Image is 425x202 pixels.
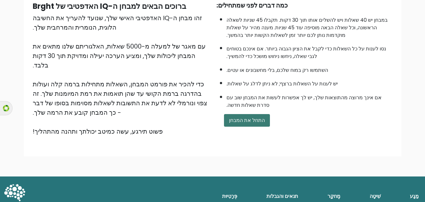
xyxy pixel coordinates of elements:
[33,1,186,11] font: ברוכים הבאים למבחן ה-IQ האדפטיבי של Brght
[33,42,206,70] font: עם מאגר של למעלה מ-5000 שאלות, האלגוריתם שלנו מתאים את המבחן ליכולות שלך, ומציע הערכה יעילה ומדוי...
[222,193,237,200] font: פְּרָטִיוּת
[224,114,270,127] button: התחל את המבחן
[226,80,338,87] font: יש לענות על השאלות ברצף; לא ניתן לדלג על שאלות.
[266,193,298,200] font: תנאים והגבלות
[33,14,202,32] font: זהו מבחן ה-IQ האדפטיבי האישי שלך, שנועד להעריך את החשיבה הלוגית, הנומרית והמרחבית שלך.
[33,80,207,117] font: כדי להכיר את פורמט המבחן, השאלות מתחילות ברמה קלה ועולות בהדרגה ברמת הקושי עד שהן תואמות את רמת ה...
[327,193,340,200] font: מֶחקָר
[410,193,419,200] font: מַגָע
[226,16,388,39] font: במבחן יש 40 שאלות ויש להשלים אותו תוך 30 דקות. תקבלו 45 שניות לשאלה הראשונה, וכל שאלה הבאה מוסיפה...
[33,127,163,136] font: פשוט תירגע, עשה כמיטב יכולתך ותהנה מהתהליך!
[370,193,381,200] font: שִׁיטָה
[226,45,386,60] font: נסו לענות על כל השאלות כדי לקבל את הציון הגבוה ביותר. אם אינכם בטוחים לגבי שאלה, ניחשו ניחוש מושכ...
[229,117,265,124] font: התחל את המבחן
[226,94,382,109] font: אם אינך מרוצה מהתוצאות שלך, יש לך אפשרות לעשות את המבחן שוב עם סדרת שאלות חדשה.
[226,66,328,74] font: השתמשו רק במוח שלכם, בלי מחשבונים או עטים.
[216,1,288,10] font: כמה דברים לפני שמתחילים:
